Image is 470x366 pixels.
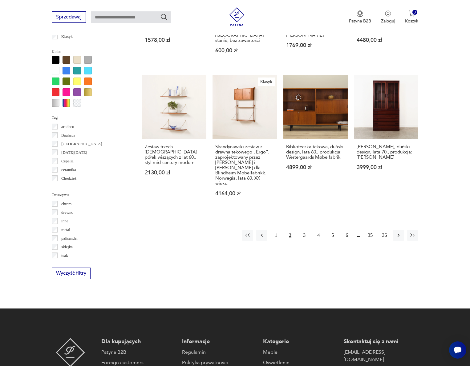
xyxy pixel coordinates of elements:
[160,13,168,21] button: Szukaj
[344,338,418,345] p: Skontaktuj się z nami
[61,235,78,242] p: palisander
[409,10,415,17] img: Ikona koszyka
[61,244,73,250] p: sklejka
[52,15,86,20] a: Sprzedawaj
[61,166,76,173] p: ceramika
[61,141,102,147] p: [GEOGRAPHIC_DATA]
[145,38,204,43] p: 1578,00 zł
[285,230,296,241] button: 2
[354,75,418,208] a: Witryna mahoniowa, duński design, lata 70., produkcja: Dania[PERSON_NAME], duński design, lata 70...
[215,144,274,186] h3: Skandynawski zestaw z drewna tekowego „Ergo”, zaprojektowany przez [PERSON_NAME] i [PERSON_NAME] ...
[145,144,204,165] h3: Zestaw trzech [DEMOGRAPHIC_DATA] półek wiszących z lat 60., styl mid-century modern
[286,144,345,160] h3: Biblioteczka tekowa, duński design, lata 60., produkcja: Westergaards Møbelfabrik
[263,348,338,356] a: Meble
[379,230,390,241] button: 36
[101,338,176,345] p: Dla kupujących
[182,348,257,356] a: Regulamin
[286,165,345,170] p: 4899,00 zł
[61,209,73,216] p: drewno
[349,10,371,24] button: Patyna B2B
[405,18,418,24] p: Koszyk
[61,149,87,156] p: [DATE][DATE]
[61,175,76,182] p: Chodzież
[215,48,274,53] p: 600,00 zł
[357,10,363,17] img: Ikona medalu
[299,230,310,241] button: 3
[215,191,274,196] p: 4164,00 zł
[52,191,127,198] p: Tworzywo
[52,48,127,55] p: Kolor
[349,10,371,24] a: Ikona medaluPatyna B2B
[381,18,395,24] p: Zaloguj
[52,114,127,121] p: Tag
[61,261,92,268] p: tworzywo sztuczne
[344,348,418,363] a: [EMAIL_ADDRESS][DOMAIN_NAME]
[61,226,70,233] p: metal
[61,218,68,225] p: inne
[405,10,418,24] button: 0Koszyk
[313,230,324,241] button: 4
[357,38,415,43] p: 4480,00 zł
[61,33,73,40] p: Klasyk
[228,7,246,26] img: Patyna - sklep z meblami i dekoracjami vintage
[215,22,274,43] h3: Sprzedam meble z PLR-u, używane w [GEOGRAPHIC_DATA] stanie, bez zawartości
[213,75,277,208] a: KlasykSkandynawski zestaw z drewna tekowego „Ergo”, zaprojektowany przez Johna Texmona i Einara B...
[270,230,282,241] button: 1
[357,165,415,170] p: 3999,00 zł
[61,158,74,165] p: Cepelia
[61,123,74,130] p: art deco
[283,75,348,208] a: Biblioteczka tekowa, duński design, lata 60., produkcja: Westergaards MøbelfabrikBiblioteczka tek...
[412,10,418,15] div: 0
[286,43,345,48] p: 1769,00 zł
[286,22,345,38] h3: Regał palisandrowy, duński design, lata 70., produkcja: [PERSON_NAME]
[52,268,91,279] button: Wyczyść filtry
[349,18,371,24] p: Patyna B2B
[357,144,415,160] h3: [PERSON_NAME], duński design, lata 70., produkcja: [PERSON_NAME]
[385,10,391,17] img: Ikonka użytkownika
[263,338,338,345] p: Kategorie
[101,348,176,356] a: Patyna B2B
[381,10,395,24] button: Zaloguj
[365,230,376,241] button: 35
[145,170,204,175] p: 2130,00 zł
[449,341,466,359] iframe: Smartsupp widget button
[327,230,338,241] button: 5
[61,201,71,207] p: chrom
[61,184,76,190] p: Ćmielów
[52,11,86,23] button: Sprzedawaj
[341,230,352,241] button: 6
[61,252,68,259] p: teak
[142,75,206,208] a: Zestaw trzech duńskich półek wiszących z lat 60., styl mid-century modernZestaw trzech [DEMOGRAPH...
[61,132,75,139] p: Bauhaus
[182,338,257,345] p: Informacje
